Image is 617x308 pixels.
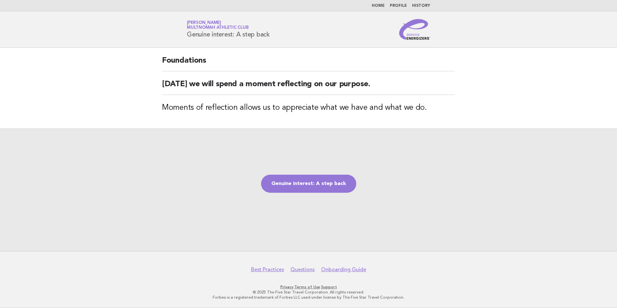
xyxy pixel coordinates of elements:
h2: [DATE] we will spend a moment reflecting on our purpose. [162,79,455,95]
a: [PERSON_NAME]Multnomah Athletic Club [187,21,248,30]
p: · · [111,284,506,290]
span: Multnomah Athletic Club [187,26,248,30]
a: Support [321,285,337,289]
a: Genuine interest: A step back [261,175,356,193]
h1: Genuine interest: A step back [187,21,270,38]
a: Terms of Use [294,285,320,289]
a: Best Practices [251,266,284,273]
p: Forbes is a registered trademark of Forbes LLC used under license by The Five Star Travel Corpora... [111,295,506,300]
p: © 2025 The Five Star Travel Corporation. All rights reserved. [111,290,506,295]
h2: Foundations [162,56,455,71]
a: Privacy [280,285,293,289]
a: Profile [390,4,407,8]
img: Service Energizers [399,19,430,40]
a: Onboarding Guide [321,266,366,273]
h3: Moments of reflection allows us to appreciate what we have and what we do. [162,103,455,113]
a: Home [372,4,385,8]
a: Questions [290,266,315,273]
a: History [412,4,430,8]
